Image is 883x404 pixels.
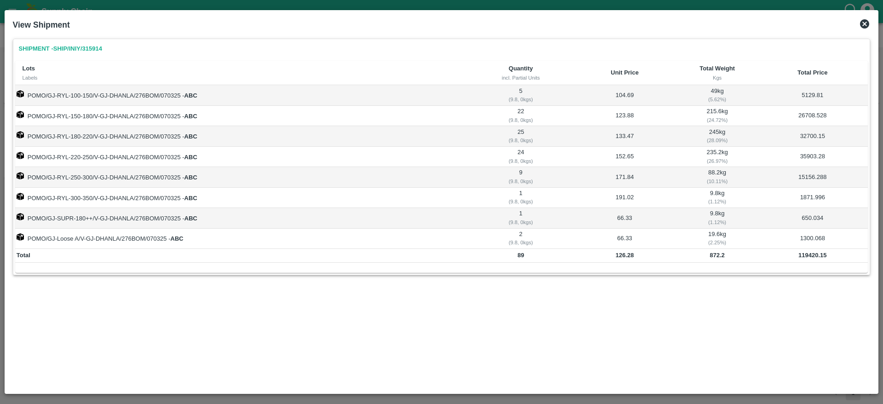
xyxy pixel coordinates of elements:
td: 26708.528 [757,106,868,126]
td: 171.84 [572,167,677,187]
td: POMO/GJ-SUPR-180++/V-GJ-DHANLA/276BOM/070325 - [15,208,470,228]
img: box [17,111,24,118]
td: 19.6 kg [677,229,757,249]
td: 88.2 kg [677,167,757,187]
div: ( 2.25 %) [679,238,756,247]
td: 133.47 [572,126,677,146]
td: 5129.81 [757,85,868,105]
b: Lots [23,65,35,72]
div: ( 9.8, 0 kgs) [471,95,570,104]
div: ( 9.8, 0 kgs) [471,218,570,226]
td: 66.33 [572,208,677,228]
td: 15156.288 [757,167,868,187]
div: ( 9.8, 0 kgs) [471,238,570,247]
td: 650.034 [757,208,868,228]
b: 89 [517,252,524,259]
div: Kgs [685,74,750,82]
b: Quantity [509,65,533,72]
img: box [17,152,24,159]
div: ( 9.8, 0 kgs) [471,177,570,185]
td: 9 [470,167,572,187]
td: POMO/GJ-RYL-100-150/V-GJ-DHANLA/276BOM/070325 - [15,85,470,105]
img: box [17,131,24,139]
td: 22 [470,106,572,126]
b: View Shipment [13,20,70,29]
td: 1 [470,208,572,228]
a: Shipment -SHIP/INIY/315914 [15,41,106,57]
td: POMO/GJ-RYL-150-180/V-GJ-DHANLA/276BOM/070325 - [15,106,470,126]
strong: ABC [184,113,197,120]
div: ( 9.8, 0 kgs) [471,197,570,206]
div: ( 9.8, 0 kgs) [471,157,570,165]
b: Total [17,252,30,259]
td: 32700.15 [757,126,868,146]
img: box [17,172,24,179]
td: POMO/GJ-RYL-250-300/V-GJ-DHANLA/276BOM/070325 - [15,167,470,187]
td: 49 kg [677,85,757,105]
td: 35903.28 [757,147,868,167]
td: POMO/GJ-Loose A/V-GJ-DHANLA/276BOM/070325 - [15,229,470,249]
strong: ABC [184,215,197,222]
div: ( 10.11 %) [679,177,756,185]
img: box [17,213,24,220]
div: ( 9.8, 0 kgs) [471,116,570,124]
div: incl. Partial Units [477,74,565,82]
td: 1300.068 [757,229,868,249]
td: 104.69 [572,85,677,105]
td: POMO/GJ-RYL-300-350/V-GJ-DHANLA/276BOM/070325 - [15,188,470,208]
div: ( 1.12 %) [679,218,756,226]
td: POMO/GJ-RYL-220-250/V-GJ-DHANLA/276BOM/070325 - [15,147,470,167]
div: ( 5.62 %) [679,95,756,104]
strong: ABC [184,195,197,202]
b: 126.28 [615,252,634,259]
td: 9.8 kg [677,208,757,228]
div: ( 9.8, 0 kgs) [471,136,570,144]
td: 123.88 [572,106,677,126]
strong: ABC [184,174,197,181]
td: 24 [470,147,572,167]
td: 5 [470,85,572,105]
b: Total Weight [700,65,735,72]
div: ( 28.09 %) [679,136,756,144]
b: Total Price [797,69,828,76]
td: 25 [470,126,572,146]
img: box [17,193,24,200]
img: box [17,233,24,241]
td: 1871.996 [757,188,868,208]
strong: ABC [184,133,197,140]
td: 245 kg [677,126,757,146]
td: 9.8 kg [677,188,757,208]
strong: ABC [184,154,197,161]
div: ( 26.97 %) [679,157,756,165]
td: 1 [470,188,572,208]
strong: ABC [184,92,197,99]
div: ( 24.72 %) [679,116,756,124]
b: 119420.15 [798,252,826,259]
div: Labels [23,74,462,82]
td: POMO/GJ-RYL-180-220/V-GJ-DHANLA/276BOM/070325 - [15,126,470,146]
td: 2 [470,229,572,249]
strong: ABC [171,235,183,242]
td: 191.02 [572,188,677,208]
img: box [17,90,24,98]
td: 66.33 [572,229,677,249]
td: 235.2 kg [677,147,757,167]
td: 215.6 kg [677,106,757,126]
div: ( 1.12 %) [679,197,756,206]
b: 872.2 [710,252,725,259]
b: Unit Price [611,69,639,76]
td: 152.65 [572,147,677,167]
